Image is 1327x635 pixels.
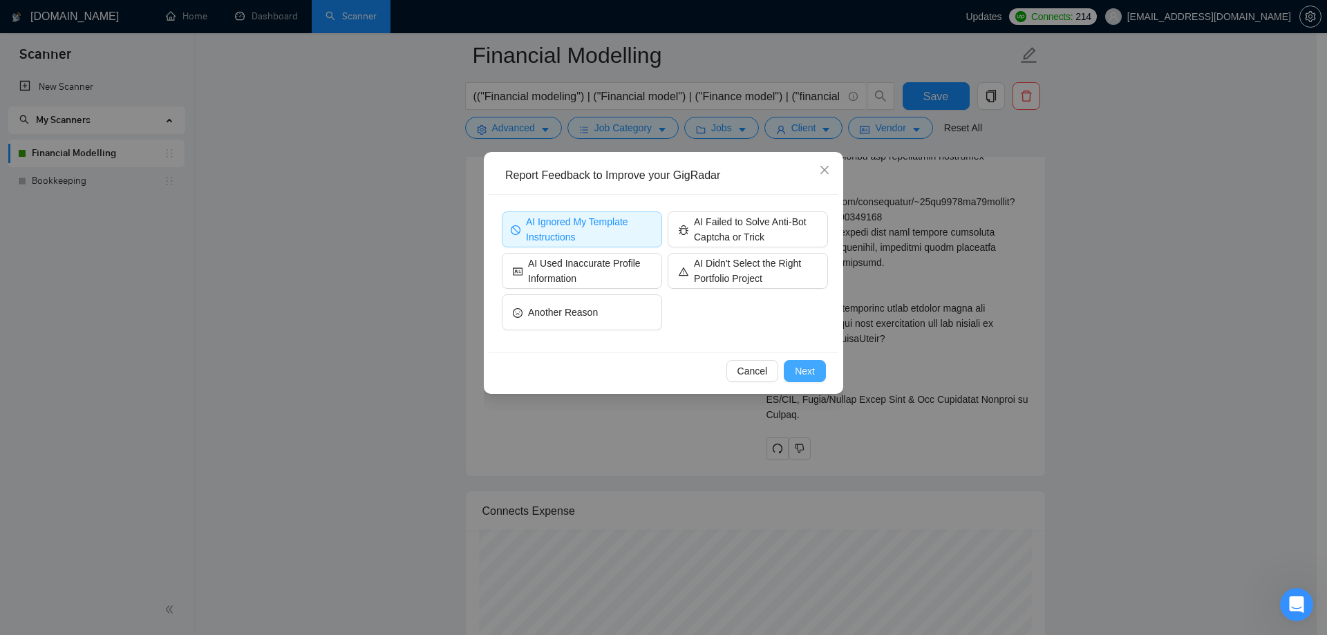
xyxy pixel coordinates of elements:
[737,363,768,379] span: Cancel
[511,224,520,234] span: stop
[9,6,35,32] button: go back
[726,360,779,382] button: Cancel
[668,253,828,289] button: warningAI Didn't Select the Right Portfolio Project
[502,211,662,247] button: stopAI Ignored My Template Instructions
[528,256,651,286] span: AI Used Inaccurate Profile Information
[505,168,831,183] div: Report Feedback to Improve your GigRadar
[819,164,830,176] span: close
[668,211,828,247] button: bugAI Failed to Solve Anti-Bot Captcha or Trick
[526,214,653,245] span: AI Ignored My Template Instructions
[679,224,688,234] span: bug
[1280,588,1313,621] iframe: Intercom live chat
[694,256,817,286] span: AI Didn't Select the Right Portfolio Project
[513,307,523,317] span: frown
[694,214,817,245] span: AI Failed to Solve Anti-Bot Captcha or Trick
[241,6,267,32] button: Expand window
[679,265,688,276] span: warning
[795,363,815,379] span: Next
[806,152,843,189] button: Close
[513,265,523,276] span: idcard
[528,305,598,320] span: Another Reason
[502,253,662,289] button: idcardAI Used Inaccurate Profile Information
[502,294,662,330] button: frownAnother Reason
[784,360,826,382] button: Next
